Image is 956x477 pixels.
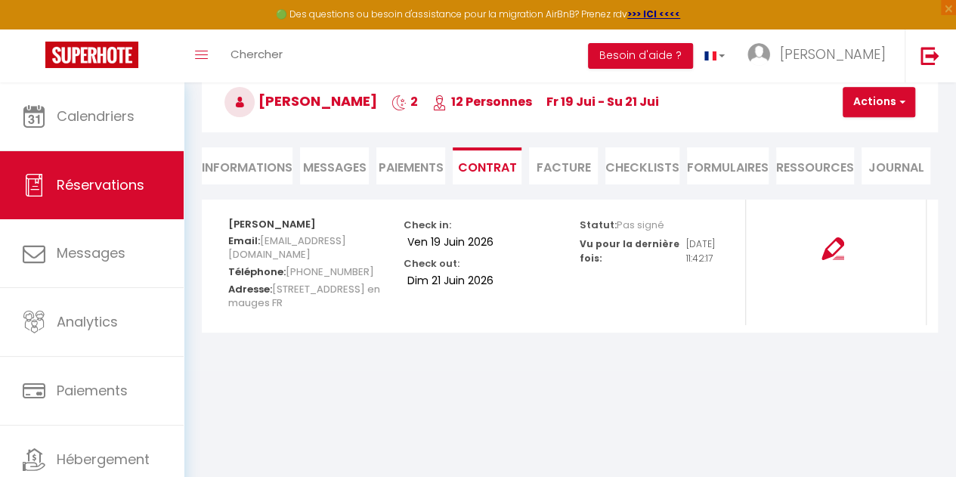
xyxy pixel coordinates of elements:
span: Paiements [57,381,128,400]
li: Ressources [776,147,854,184]
p: [DATE] 11:42:17 [686,237,735,266]
p: Statut: [580,215,664,232]
span: 12 Personnes [432,93,532,110]
li: Paiements [376,147,445,184]
img: ... [747,43,770,66]
span: 2 [391,93,418,110]
img: signing-contract [821,237,844,260]
img: Super Booking [45,42,138,68]
a: ... [PERSON_NAME] [736,29,905,82]
li: Informations [202,147,292,184]
span: Calendriers [57,107,135,125]
button: Actions [843,87,915,117]
li: Contrat [453,147,521,184]
p: Vu pour la dernière fois: [580,237,686,266]
span: Messages [57,243,125,262]
button: Besoin d'aide ? [588,43,693,69]
span: [PERSON_NAME] [224,91,377,110]
img: logout [920,46,939,65]
span: Messages [303,159,367,176]
span: Hébergement [57,450,150,469]
p: Check out: [404,253,459,271]
span: Pas signé [617,218,664,232]
strong: Téléphone: [228,265,286,279]
p: Check in: [404,215,451,232]
span: Fr 19 Jui - Su 21 Jui [546,93,659,110]
span: Réservations [57,175,144,194]
li: FORMULAIRES [687,147,769,184]
a: Chercher [219,29,294,82]
strong: [PERSON_NAME] [228,217,316,231]
span: [EMAIL_ADDRESS][DOMAIN_NAME] [228,230,346,265]
span: [STREET_ADDRESS] en mauges FR [228,278,380,314]
span: Analytics [57,312,118,331]
li: CHECKLISTS [605,147,679,184]
strong: Adresse: [228,282,272,296]
li: Facture [529,147,598,184]
span: Chercher [230,46,283,62]
a: >>> ICI <<<< [627,8,680,20]
strong: Email: [228,234,260,248]
li: Journal [862,147,930,184]
span: [PHONE_NUMBER] [286,261,374,283]
span: [PERSON_NAME] [780,45,886,63]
